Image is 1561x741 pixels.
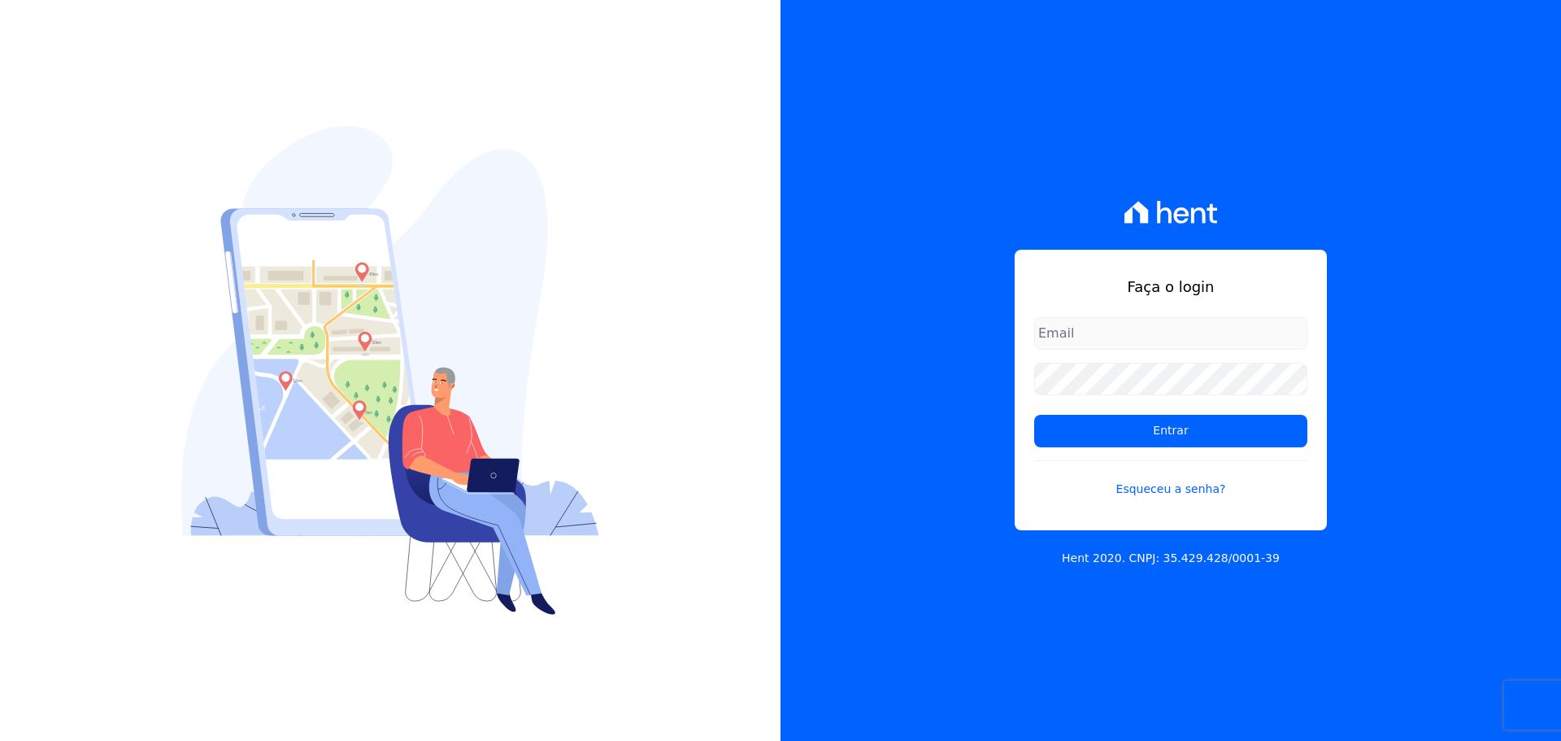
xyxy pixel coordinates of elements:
[181,126,599,615] img: Login
[1062,550,1280,567] p: Hent 2020. CNPJ: 35.429.428/0001-39
[1034,415,1307,447] input: Entrar
[1034,276,1307,298] h1: Faça o login
[1034,460,1307,498] a: Esqueceu a senha?
[1034,317,1307,350] input: Email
